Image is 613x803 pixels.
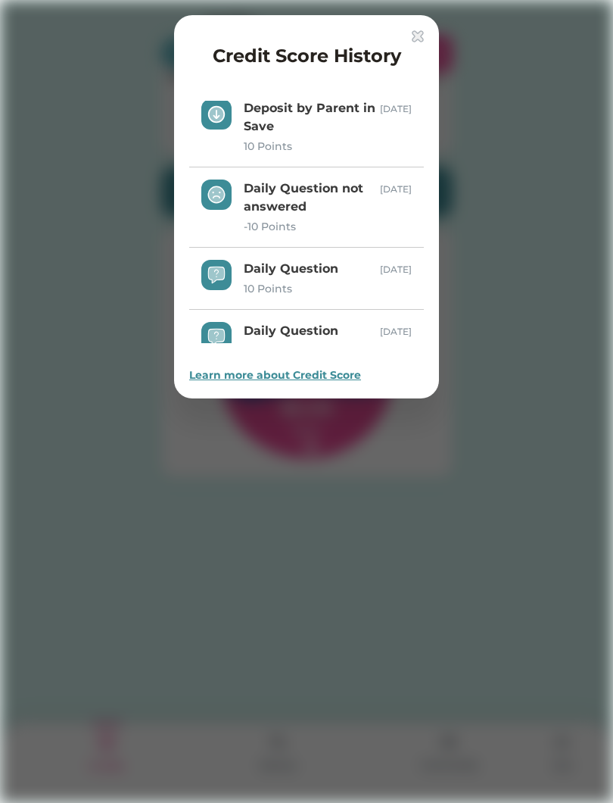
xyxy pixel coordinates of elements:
[244,322,380,340] div: Daily Question
[244,281,380,297] div: 10 Points
[380,180,412,196] div: [DATE]
[207,266,226,284] img: interface-help-question-message--bubble-help-mark-message-query-question-speech.svg
[380,260,412,277] div: [DATE]
[207,105,226,123] img: interface-arrows-down-circle-1--arrow-keyboard-circle-button-down.svg
[412,30,424,42] img: interface-delete-2--remove-bold-add-button-buttons-delete.svg
[380,322,412,339] div: [DATE]
[244,219,380,235] div: -10 Points
[207,328,226,346] img: interface-help-question-message--bubble-help-mark-message-query-question-speech.svg
[244,139,380,155] div: 10 Points
[189,367,424,383] div: Learn more about Credit Score
[244,180,380,216] div: Daily Question not answered
[380,99,412,116] div: [DATE]
[244,99,380,136] div: Deposit by Parent in Save
[244,260,380,278] div: Daily Question
[207,186,226,204] img: mail-smiley-sad-face--chat-message-smiley-emoji-sad-face-unsatisfied.svg
[213,42,401,77] h4: Credit Score History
